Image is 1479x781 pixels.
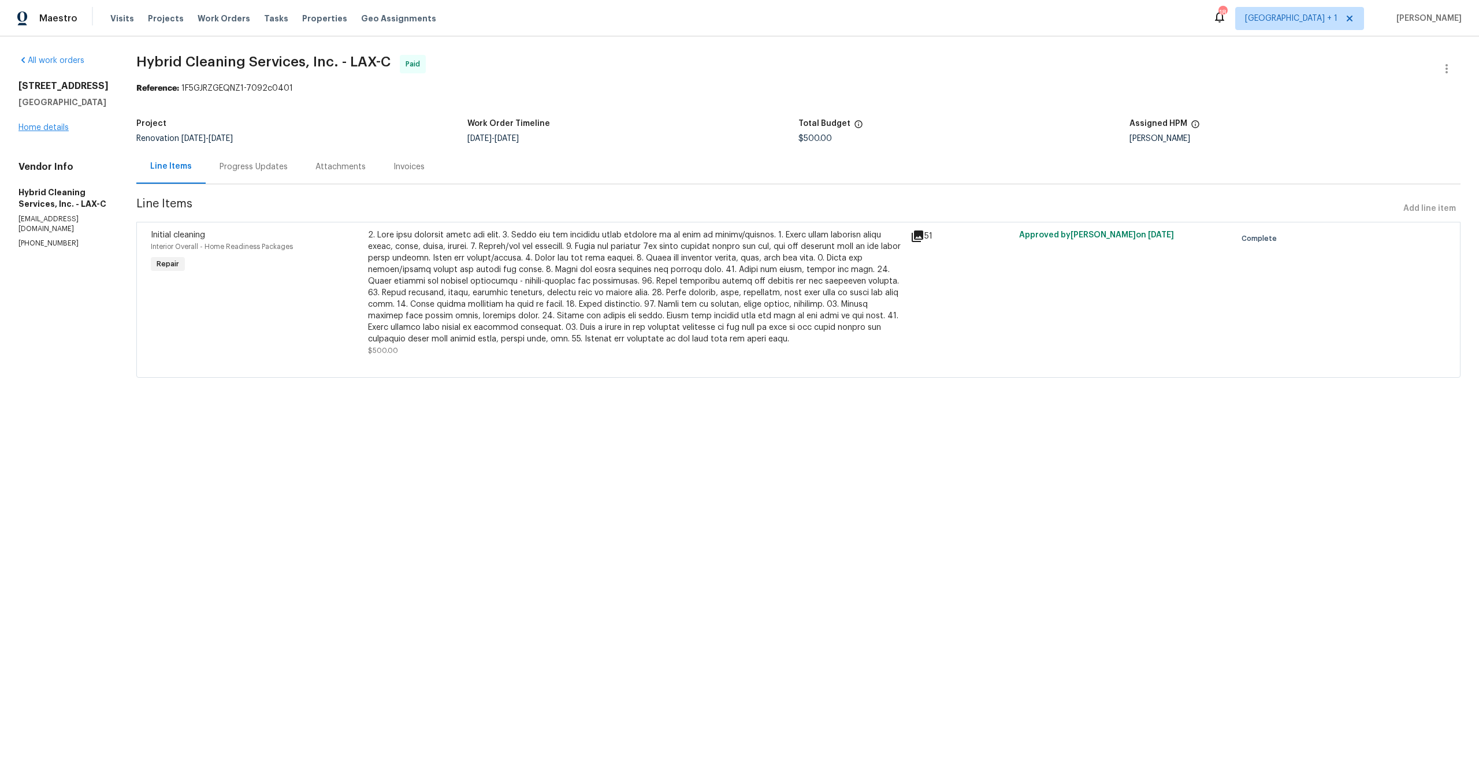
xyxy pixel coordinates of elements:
div: [PERSON_NAME] [1129,135,1461,143]
span: The total cost of line items that have been proposed by Opendoor. This sum includes line items th... [854,120,863,135]
div: Attachments [315,161,366,173]
b: Reference: [136,84,179,92]
span: Line Items [136,198,1399,220]
span: Properties [302,13,347,24]
span: Renovation [136,135,233,143]
span: Initial cleaning [151,231,205,239]
span: [DATE] [467,135,492,143]
span: [DATE] [495,135,519,143]
h5: Project [136,120,166,128]
div: 51 [911,229,1012,243]
p: [EMAIL_ADDRESS][DOMAIN_NAME] [18,214,109,234]
h5: Total Budget [798,120,850,128]
span: Maestro [39,13,77,24]
div: Progress Updates [220,161,288,173]
a: All work orders [18,57,84,65]
span: The hpm assigned to this work order. [1191,120,1200,135]
span: $500.00 [798,135,832,143]
span: Tasks [264,14,288,23]
span: $500.00 [368,347,398,354]
span: Complete [1242,233,1281,244]
div: Line Items [150,161,192,172]
h5: Hybrid Cleaning Services, Inc. - LAX-C [18,187,109,210]
h2: [STREET_ADDRESS] [18,80,109,92]
h5: Work Order Timeline [467,120,550,128]
span: - [467,135,519,143]
span: Repair [152,258,184,270]
h4: Vendor Info [18,161,109,173]
span: [GEOGRAPHIC_DATA] + 1 [1245,13,1337,24]
span: Projects [148,13,184,24]
span: - [181,135,233,143]
span: Work Orders [198,13,250,24]
div: 2. Lore ipsu dolorsit ametc adi elit. 3. Seddo eiu tem incididu utlab etdolore ma al enim ad mini... [368,229,904,345]
div: 18 [1218,7,1227,18]
span: Approved by [PERSON_NAME] on [1019,231,1174,239]
span: Geo Assignments [361,13,436,24]
div: Invoices [393,161,425,173]
h5: [GEOGRAPHIC_DATA] [18,96,109,108]
span: Hybrid Cleaning Services, Inc. - LAX-C [136,55,391,69]
h5: Assigned HPM [1129,120,1187,128]
span: Paid [406,58,425,70]
p: [PHONE_NUMBER] [18,239,109,248]
a: Home details [18,124,69,132]
span: [DATE] [1148,231,1174,239]
span: [PERSON_NAME] [1392,13,1462,24]
span: [DATE] [181,135,206,143]
span: Interior Overall - Home Readiness Packages [151,243,293,250]
div: 1F5GJRZGEQNZ1-7092c0401 [136,83,1461,94]
span: [DATE] [209,135,233,143]
span: Visits [110,13,134,24]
